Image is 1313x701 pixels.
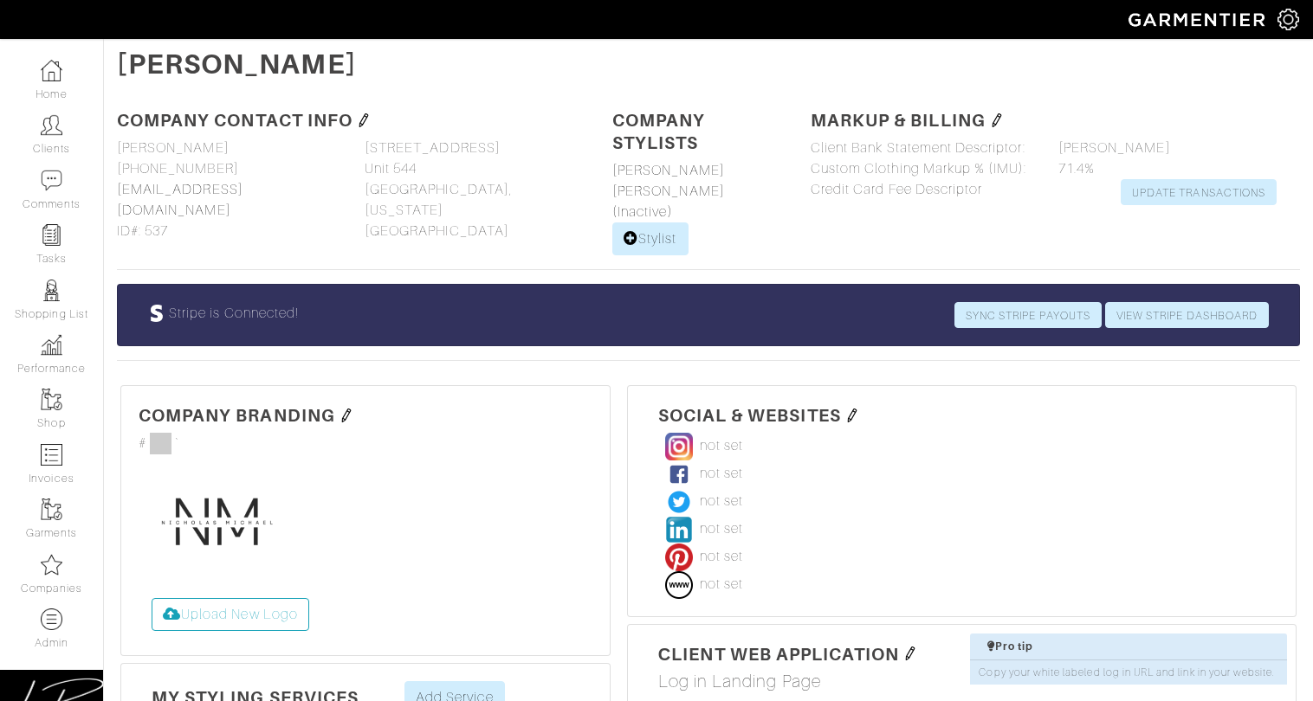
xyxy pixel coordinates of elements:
div: Credit Card Fee Descriptor [798,179,1045,205]
img: pen-cf24a1663064a2ec1b9c1bd2387e9de7a2fa800b781884d57f21acf72779bad2.png [845,408,859,422]
div: Client Bank Statement Descriptor: [798,138,1045,158]
img: facebook-317dd1732a6ad44248c5b87731f7b9da87357f1ebddc45d2c594e0cd8ab5f9a2.png [665,460,693,488]
img: custom-products-icon-6973edde1b6c6774590e2ad28d3d057f2f42decad08aa0e48061009ba2575b3a.png [41,608,62,630]
img: orders-icon-0abe47150d42831381b5fb84f609e132dff9fe21cb692f30cb5eec754e2cba89.png [41,444,62,466]
img: twitter-e883f9cd8240719afd50c0ee89db83673970c87530b2143747009cad9852be48.png [665,488,693,516]
label: Upload New Logo [152,598,309,631]
a: Stylist [612,222,688,255]
a: [EMAIL_ADDRESS][DOMAIN_NAME] [117,182,243,218]
img: pinterest-17a07f8e48f40589751b57ff18201fc99a9eae9d7246957fa73960b728dbe378.png [665,543,693,571]
img: garments-icon-b7da505a4dc4fd61783c78ac3ca0ef83fa9d6f193b1c9dc38574b1d14d53ca28.png [41,389,62,410]
h5: Log in Landing Page [658,671,1265,691]
div: Copy your white labeled log in URL and link in your website. [970,660,1287,685]
img: pen-cf24a1663064a2ec1b9c1bd2387e9de7a2fa800b781884d57f21acf72779bad2.png [357,113,371,127]
a: UPDATE TRANSACTIONS [1121,179,1277,205]
div: ` [139,433,592,454]
img: graph-8b7af3c665d003b59727f371ae50e7771705bf0c487971e6e97d053d13c5068d.png [41,334,62,356]
span: [GEOGRAPHIC_DATA], [US_STATE][GEOGRAPHIC_DATA] [365,179,586,241]
img: instagram-ca3bc792a033a2c9429fd021af625c3049b16be64d72d12f1b3be3ecbc60b429.png [665,433,693,460]
img: stripeLogo-a5a0b105ef774b315ea9413633ac59ebdea70fbe11df5d15dccc025e26b8fc9b.png [148,305,165,322]
a: SYNC STRIPE PAYOUTS [954,302,1102,328]
span: Markup & Billing [811,110,986,130]
span: Company Branding [139,405,335,425]
span: ID#: 537 [117,221,168,241]
span: not set [700,463,743,484]
a: [PERSON_NAME] (Inactive) [612,183,725,220]
div: Custom Clothing Markup % (IMU): [798,158,1045,179]
span: 71.4% [1058,158,1095,179]
span: Сlient Web Application [658,643,900,663]
div: Pro tip [987,639,1278,654]
img: website-7c1d345177191472bde3b385a3dfc09e683c6cc9c740836e1c7612723a46e372.png [665,571,693,599]
img: garmentier-logo-header-white-b43fb05a5012e4ada735d5af1a66efaba907eab6374d6393d1fbf88cb4ef424d.png [1120,4,1277,35]
span: not set [700,574,743,595]
span: not set [700,491,743,511]
img: gear-icon-white-bd11855cb880d31180b6d7d6211b90ccbf57a29d726f0c71d8c61bd08dd39cc2.png [1277,9,1299,30]
a: VIEW STRIPE DASHBOARD [1105,302,1269,328]
img: clients-icon-6bae9207a08558b7cb47a8932f037763ab4055f8c8b6bfacd5dc20c3e0201464.png [41,114,62,136]
img: pen-cf24a1663064a2ec1b9c1bd2387e9de7a2fa800b781884d57f21acf72779bad2.png [340,408,353,422]
img: linkedin-d037f5688c3efc26aa711fca27d2530e9b4315c93c202ca79e62a18a10446be8.png [665,516,693,543]
img: pen-cf24a1663064a2ec1b9c1bd2387e9de7a2fa800b781884d57f21acf72779bad2.png [903,646,917,660]
span: Company Stylists [612,110,705,152]
img: dashboard-icon-dbcd8f5a0b271acd01030246c82b418ddd0df26cd7fceb0bd07c9910d44c42f6.png [41,60,62,81]
span: Social & Websites [658,405,841,425]
span: # [139,433,146,453]
img: pen-cf24a1663064a2ec1b9c1bd2387e9de7a2fa800b781884d57f21acf72779bad2.png [990,113,1004,127]
span: [PERSON_NAME] [117,138,230,158]
span: Stripe is Connected! [169,305,299,321]
h2: [PERSON_NAME] [117,48,1300,80]
span: Unit 544 [365,158,417,179]
span: Company Contact Info [117,110,353,130]
img: 1656598859095.png [152,461,281,591]
span: not set [700,435,743,456]
span: not set [700,518,743,539]
span: [STREET_ADDRESS] [365,138,501,158]
img: comment-icon-a0a6a9ef722e966f86d9cbdc48e553b5cf19dbc54f86b18d962a5391bc8f6eb6.png [41,170,62,191]
span: not set [700,546,743,567]
img: stylists-icon-eb353228a002819b7ec25b43dbf5f0378dd9e0616d9560372ff212230b889e62.png [41,280,62,301]
img: garments-icon-b7da505a4dc4fd61783c78ac3ca0ef83fa9d6f193b1c9dc38574b1d14d53ca28.png [41,498,62,520]
span: [PHONE_NUMBER] [117,158,239,179]
img: companies-icon-14a0f246c7e91f24465de634b560f0151b0cc5c9ce11af5fac52e6d7d6371812.png [41,554,62,576]
a: [PERSON_NAME] [612,163,725,178]
img: reminder-icon-8004d30b9f0a5d33ae49ab947aed9ed385cf756f9e5892f1edd6e32f2345188e.png [41,224,62,246]
span: [PERSON_NAME] [1058,138,1171,158]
